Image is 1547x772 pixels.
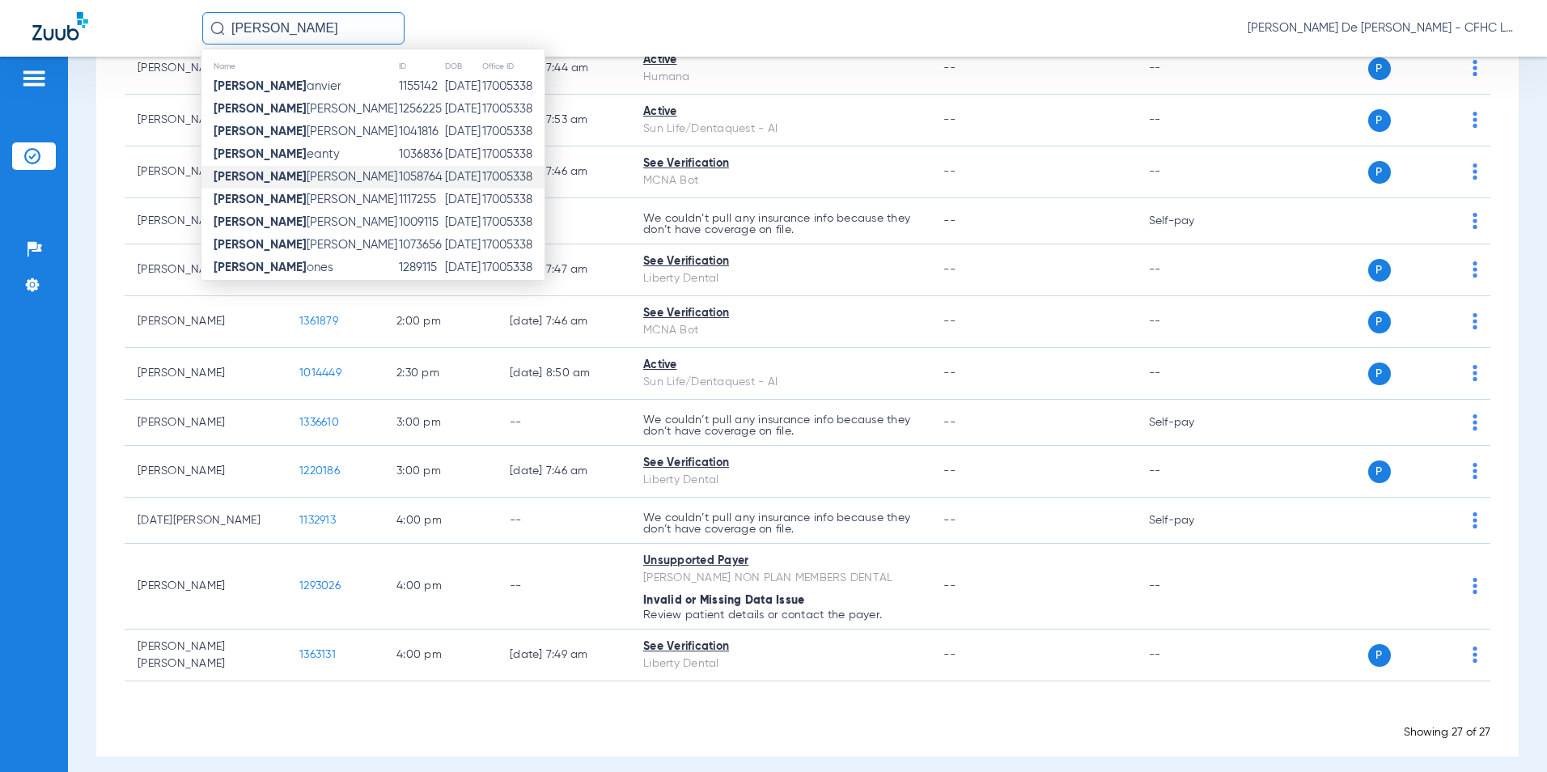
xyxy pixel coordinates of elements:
td: -- [1136,43,1245,95]
td: [PERSON_NAME] [125,296,286,348]
strong: [PERSON_NAME] [214,148,307,160]
td: -- [1136,244,1245,296]
div: Liberty Dental [643,270,918,287]
span: -- [943,215,956,227]
div: MCNA Bot [643,172,918,189]
img: group-dot-blue.svg [1473,414,1477,431]
div: [PERSON_NAME] NON PLAN MEMBERS DENTAL [643,570,918,587]
td: [DATE] [444,211,481,234]
td: [PERSON_NAME] [125,544,286,630]
td: [PERSON_NAME] [125,348,286,400]
p: We couldn’t pull any insurance info because they don’t have coverage on file. [643,512,918,535]
td: [DATE] [444,189,481,211]
img: group-dot-blue.svg [1473,463,1477,479]
span: -- [943,515,956,526]
span: [PERSON_NAME] [214,193,397,206]
span: [PERSON_NAME] [214,239,397,251]
span: -- [943,465,956,477]
td: [DATE] [444,143,481,166]
th: Office ID [481,57,545,75]
td: 1117255 [398,189,444,211]
div: Liberty Dental [643,655,918,672]
strong: [PERSON_NAME] [214,80,307,92]
td: 17005338 [481,279,545,302]
span: P [1368,460,1391,483]
td: [DATE] [444,121,481,143]
td: [DATE] [444,166,481,189]
span: 1293026 [299,580,341,592]
div: Active [643,104,918,121]
td: 2:30 PM [384,348,497,400]
td: 1036836 [398,143,444,166]
td: 1041816 [398,121,444,143]
td: -- [497,198,630,244]
td: 17005338 [481,143,545,166]
td: [DATE] 8:50 AM [497,348,630,400]
td: [DATE] 7:53 AM [497,95,630,146]
td: -- [1136,544,1245,630]
td: [DATE][PERSON_NAME] [125,498,286,544]
td: 17005338 [481,121,545,143]
img: group-dot-blue.svg [1473,512,1477,528]
span: -- [943,62,956,74]
img: group-dot-blue.svg [1473,112,1477,128]
strong: [PERSON_NAME] [214,125,307,138]
td: 1256225 [398,98,444,121]
td: -- [1136,95,1245,146]
td: 17005338 [481,189,545,211]
td: [DATE] 7:44 AM [497,43,630,95]
span: P [1368,644,1391,667]
img: group-dot-blue.svg [1473,261,1477,278]
span: 1014449 [299,367,341,379]
td: [DATE] 7:47 AM [497,244,630,296]
td: 3:00 PM [384,400,497,446]
div: Liberty Dental [643,472,918,489]
span: anvier [214,80,341,92]
td: 3:00 PM [384,446,497,498]
td: 17005338 [481,75,545,98]
th: ID [398,57,444,75]
div: Sun Life/Dentaquest - AI [643,121,918,138]
td: 4:00 PM [384,498,497,544]
td: [PERSON_NAME] [125,244,286,296]
span: ones [214,261,333,274]
span: -- [943,580,956,592]
div: Humana [643,69,918,86]
div: See Verification [643,638,918,655]
span: P [1368,161,1391,184]
td: 4:00 PM [384,544,497,630]
td: -- [1136,630,1245,681]
img: group-dot-blue.svg [1473,163,1477,180]
p: We couldn’t pull any insurance info because they don’t have coverage on file. [643,213,918,235]
th: Name [201,57,398,75]
td: -- [497,544,630,630]
td: 17005338 [481,257,545,279]
strong: [PERSON_NAME] [214,261,307,274]
span: -- [943,367,956,379]
td: [DATE] [444,98,481,121]
img: group-dot-blue.svg [1473,647,1477,663]
td: Self-pay [1136,400,1245,446]
span: Showing 27 of 27 [1404,727,1490,738]
td: [PERSON_NAME] [PERSON_NAME] [125,630,286,681]
td: [DATE] [444,234,481,257]
span: P [1368,259,1391,282]
td: 1350493 [398,279,444,302]
td: Self-pay [1136,198,1245,244]
span: -- [943,316,956,327]
input: Search for patients [202,12,405,45]
div: See Verification [643,455,918,472]
span: 1336610 [299,417,339,428]
span: 1363131 [299,649,336,660]
p: We couldn’t pull any insurance info because they don’t have coverage on file. [643,414,918,437]
div: Sun Life/Dentaquest - AI [643,374,918,391]
strong: [PERSON_NAME] [214,216,307,228]
td: [DATE] 7:49 AM [497,630,630,681]
span: -- [943,417,956,428]
span: [PERSON_NAME] [214,125,397,138]
img: Zuub Logo [32,12,88,40]
img: group-dot-blue.svg [1473,60,1477,76]
iframe: Chat Widget [1466,694,1547,772]
td: 1155142 [398,75,444,98]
